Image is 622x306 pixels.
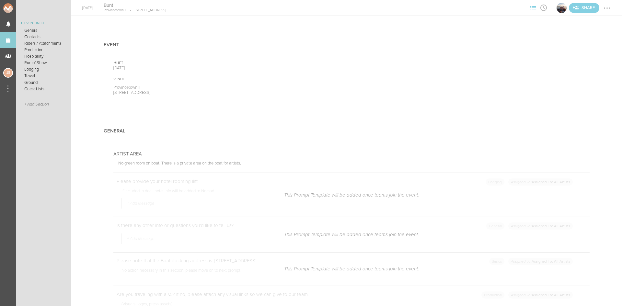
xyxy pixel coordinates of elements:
[113,90,337,95] p: [STREET_ADDRESS]
[118,161,590,168] p: No green room on boat. There is a private area on the boat for artists.
[3,68,13,78] div: Jessica Smith
[16,79,71,86] a: Ground
[113,151,590,157] p: ARTIST AREA
[538,6,549,9] span: View Itinerary
[3,3,40,13] img: NOMAD
[556,2,567,14] div: Boat Cruise Summer Series
[16,47,71,53] a: Production
[16,60,71,66] a: Run of Show
[104,8,126,13] p: Provincetown II
[569,3,599,13] div: Share
[16,53,71,60] a: Hospitality
[104,2,166,8] h4: Bunt
[16,19,71,27] a: Event Info
[16,66,71,73] a: Lodging
[24,102,49,107] span: + Add Section
[104,128,125,134] h4: General
[113,85,337,90] p: Provincetown II
[16,86,71,92] a: Guest Lists
[16,34,71,40] a: Contacts
[557,3,567,13] img: Boat Cruise Summer Series
[16,27,71,34] a: General
[126,8,166,13] p: [STREET_ADDRESS]
[528,6,538,9] span: View Sections
[16,40,71,47] a: Riders / Attachments
[113,60,337,65] p: Bunt
[113,77,337,82] div: Venue
[104,42,119,48] h4: Event
[569,3,599,13] a: Invite teams to the Event
[16,73,71,79] a: Travel
[113,65,337,71] p: [DATE]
